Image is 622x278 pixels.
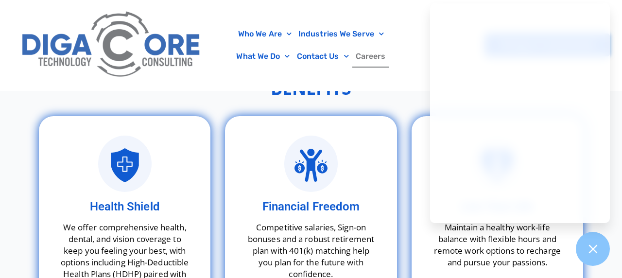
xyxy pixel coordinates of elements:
[352,45,389,68] a: Careers
[295,23,387,45] a: Industries We Serve
[430,3,610,223] iframe: Chatgenie Messenger
[90,200,160,213] span: Health Shield
[431,222,564,268] p: Maintain a healthy work-life balance with flexible hours and remote work options to recharge and ...
[17,5,207,86] img: Digacore Logo
[233,45,293,68] a: What We Do
[262,200,360,213] span: Financial Freedom
[211,23,411,68] nav: Menu
[294,45,352,68] a: Contact Us
[235,23,295,45] a: Who We Are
